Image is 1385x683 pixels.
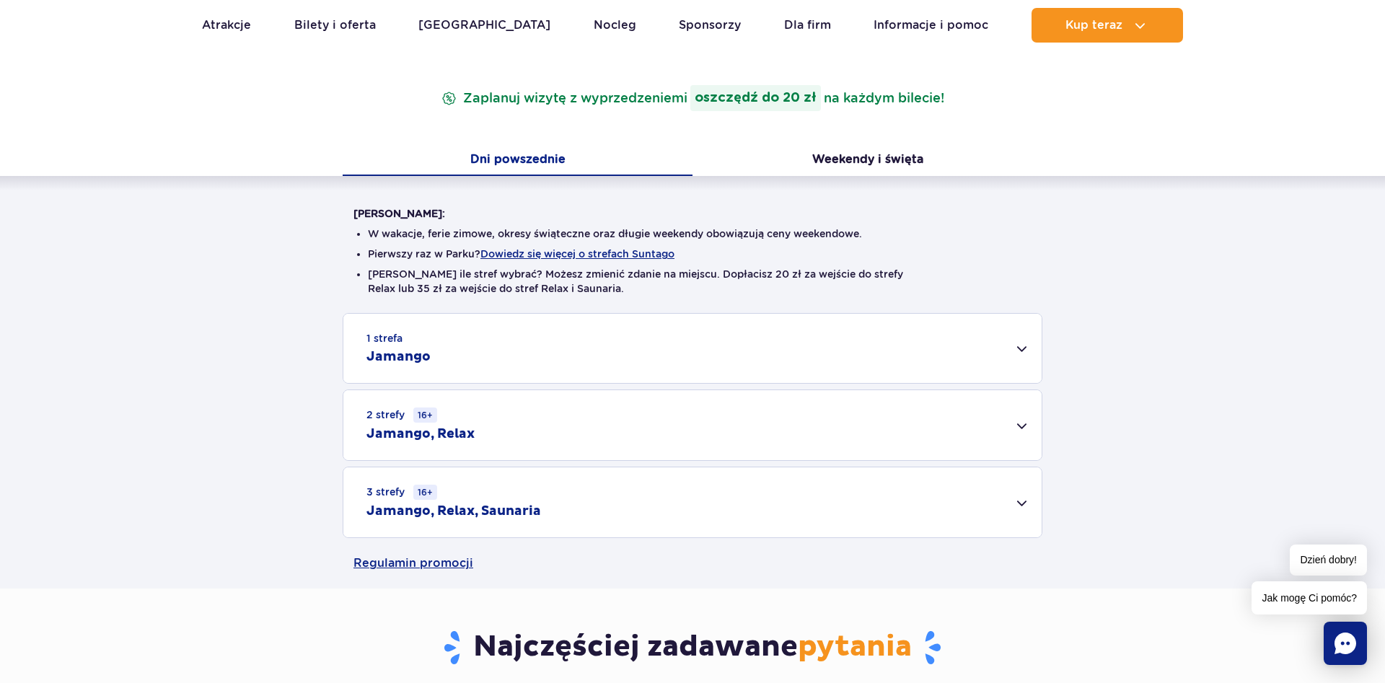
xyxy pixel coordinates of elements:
[1324,622,1367,665] div: Chat
[690,85,821,111] strong: oszczędź do 20 zł
[480,248,674,260] button: Dowiedz się więcej o strefach Suntago
[353,538,1032,589] a: Regulamin promocji
[784,8,831,43] a: Dla firm
[366,348,431,366] h2: Jamango
[692,146,1042,176] button: Weekendy i święta
[353,208,445,219] strong: [PERSON_NAME]:
[366,485,437,500] small: 3 strefy
[1252,581,1367,614] span: Jak mogę Ci pomóc?
[202,8,251,43] a: Atrakcje
[1032,8,1183,43] button: Kup teraz
[368,267,1017,296] li: [PERSON_NAME] ile stref wybrać? Możesz zmienić zdanie na miejscu. Dopłacisz 20 zł za wejście do s...
[366,503,541,520] h2: Jamango, Relax, Saunaria
[1065,19,1122,32] span: Kup teraz
[439,85,947,111] p: Zaplanuj wizytę z wyprzedzeniem na każdym bilecie!
[343,146,692,176] button: Dni powszednie
[368,226,1017,241] li: W wakacje, ferie zimowe, okresy świąteczne oraz długie weekendy obowiązują ceny weekendowe.
[366,426,475,443] h2: Jamango, Relax
[413,407,437,423] small: 16+
[368,247,1017,261] li: Pierwszy raz w Parku?
[353,629,1032,666] h3: Najczęściej zadawane
[594,8,636,43] a: Nocleg
[366,331,403,345] small: 1 strefa
[294,8,376,43] a: Bilety i oferta
[679,8,741,43] a: Sponsorzy
[366,407,437,423] small: 2 strefy
[798,629,912,665] span: pytania
[413,485,437,500] small: 16+
[1290,545,1367,576] span: Dzień dobry!
[874,8,988,43] a: Informacje i pomoc
[418,8,550,43] a: [GEOGRAPHIC_DATA]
